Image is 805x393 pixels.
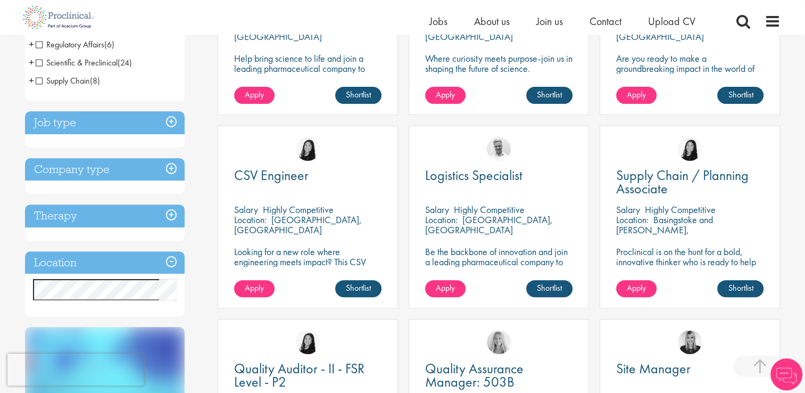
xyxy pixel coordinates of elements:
a: Quality Auditor - II - FSR Level - P2 [234,362,381,389]
a: Shortlist [526,87,572,104]
span: + [29,72,34,88]
span: Quality Assurance Manager: 503B [425,359,524,391]
img: Joshua Bye [487,137,511,161]
a: Apply [616,280,657,297]
a: Jobs [429,14,447,28]
img: Numhom Sudsok [296,330,320,354]
span: Site Manager [616,359,691,378]
a: CSV Engineer [234,169,381,182]
span: Supply Chain / Planning Associate [616,166,749,198]
span: Scientific & Preclinical [36,57,118,68]
a: Shortlist [717,87,763,104]
span: (8) [90,75,100,86]
span: Apply [627,282,646,293]
img: Numhom Sudsok [678,137,702,161]
span: Apply [627,89,646,100]
a: Shortlist [335,87,381,104]
h3: Job type [25,111,185,134]
p: [GEOGRAPHIC_DATA], [GEOGRAPHIC_DATA] [425,214,553,236]
h3: Therapy [25,204,185,227]
p: Are you ready to make a groundbreaking impact in the world of biotechnology? Join a growing compa... [616,53,763,104]
a: Upload CV [648,14,695,28]
a: About us [474,14,510,28]
a: Supply Chain / Planning Associate [616,169,763,195]
p: Highly Competitive [454,203,525,216]
a: Apply [234,280,275,297]
a: Shortlist [526,280,572,297]
span: Logistics Specialist [425,166,522,184]
span: Apply [245,89,264,100]
p: Basingstoke and [PERSON_NAME], [GEOGRAPHIC_DATA] [616,214,713,246]
a: Apply [425,280,466,297]
p: [GEOGRAPHIC_DATA], [GEOGRAPHIC_DATA] [234,214,362,236]
a: Site Manager [616,362,763,375]
span: Apply [436,89,455,100]
img: Chatbot [770,358,802,390]
span: Regulatory Affairs [36,39,104,50]
a: Logistics Specialist [425,169,572,182]
span: Salary [616,203,640,216]
p: Highly Competitive [645,203,716,216]
img: Numhom Sudsok [296,137,320,161]
a: Contact [590,14,621,28]
a: Apply [234,87,275,104]
img: Janelle Jones [678,330,702,354]
img: Shannon Briggs [487,330,511,354]
h3: Location [25,251,185,274]
iframe: reCAPTCHA [7,354,144,386]
a: Shortlist [717,280,763,297]
p: Looking for a new role where engineering meets impact? This CSV Engineer role is calling your name! [234,247,381,277]
span: (6) [104,39,114,50]
span: CSV Engineer [234,166,309,184]
p: Be the backbone of innovation and join a leading pharmaceutical company to help keep life-changin... [425,247,572,287]
a: Quality Assurance Manager: 503B [425,362,572,389]
span: Regulatory Affairs [36,39,114,50]
span: Location: [425,214,458,226]
a: Join us [536,14,563,28]
p: Proclinical is on the hunt for a bold, innovative thinker who is ready to help push the boundarie... [616,247,763,287]
span: Location: [234,214,267,226]
span: Quality Auditor - II - FSR Level - P2 [234,359,364,391]
span: Apply [245,282,264,293]
a: Shortlist [335,280,381,297]
span: Salary [234,203,258,216]
span: Scientific & Preclinical [36,57,132,68]
span: Supply Chain [36,75,90,86]
p: Help bring science to life and join a leading pharmaceutical company to play a key role in delive... [234,53,381,104]
span: Supply Chain [36,75,100,86]
a: Apply [425,87,466,104]
span: Location: [616,214,649,226]
h3: Company type [25,158,185,181]
p: Where curiosity meets purpose-join us in shaping the future of science. [425,53,572,73]
span: Apply [436,282,455,293]
p: Highly Competitive [263,203,334,216]
a: Apply [616,87,657,104]
span: + [29,54,34,70]
span: + [29,36,34,52]
span: (24) [118,57,132,68]
span: Salary [425,203,449,216]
